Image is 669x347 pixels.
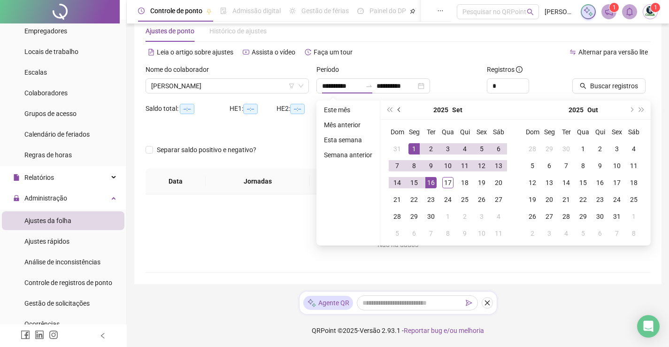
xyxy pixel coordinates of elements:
span: Grupos de acesso [24,110,77,117]
div: 13 [544,177,555,188]
span: history [305,49,311,55]
td: 2025-10-08 [439,225,456,242]
td: 2025-08-31 [389,140,406,157]
span: pushpin [206,8,212,14]
span: clock-circle [138,8,145,14]
img: sparkle-icon.fc2bf0ac1784a2077858766a79e2daf3.svg [307,298,316,308]
td: 2025-09-16 [423,174,439,191]
td: 2025-10-22 [575,191,592,208]
span: to [365,82,373,90]
div: 14 [561,177,572,188]
div: 16 [425,177,437,188]
div: 1 [408,143,420,154]
td: 2025-10-04 [625,140,642,157]
td: 2025-10-18 [625,174,642,191]
div: 5 [527,160,538,171]
div: 27 [493,194,504,205]
div: 8 [577,160,589,171]
td: 2025-09-05 [473,140,490,157]
td: 2025-10-31 [608,208,625,225]
td: 2025-10-27 [541,208,558,225]
div: Saldo total: [146,103,230,114]
div: 27 [544,211,555,222]
td: 2025-10-03 [608,140,625,157]
td: 2025-09-04 [456,140,473,157]
td: 2025-10-11 [490,225,507,242]
button: year panel [433,100,448,119]
div: 7 [392,160,403,171]
span: lock [13,195,20,201]
div: 8 [442,228,454,239]
td: 2025-09-19 [473,174,490,191]
div: 4 [493,211,504,222]
span: --:-- [243,104,258,114]
th: Qua [439,123,456,140]
th: Sáb [490,123,507,140]
td: 2025-10-07 [558,157,575,174]
div: 10 [476,228,487,239]
div: 28 [561,211,572,222]
div: 22 [577,194,589,205]
span: Locais de trabalho [24,48,78,55]
span: Calendário de feriados [24,131,90,138]
span: bell [625,8,634,16]
th: Dom [389,123,406,140]
span: pushpin [410,8,415,14]
div: 2 [527,228,538,239]
td: 2025-10-16 [592,174,608,191]
td: 2025-10-01 [575,140,592,157]
th: Ter [558,123,575,140]
div: 11 [459,160,470,171]
div: 24 [611,194,623,205]
div: 23 [594,194,606,205]
th: Dom [524,123,541,140]
td: 2025-09-25 [456,191,473,208]
th: Qua [575,123,592,140]
td: 2025-09-10 [439,157,456,174]
td: 2025-09-27 [490,191,507,208]
div: 5 [392,228,403,239]
td: 2025-10-13 [541,174,558,191]
div: 17 [442,177,454,188]
div: 29 [577,211,589,222]
div: 5 [476,143,487,154]
th: Qui [592,123,608,140]
span: ellipsis [437,8,444,14]
div: 22 [408,194,420,205]
div: 20 [493,177,504,188]
span: Registros [487,64,523,75]
span: Assista o vídeo [252,48,295,56]
td: 2025-10-06 [541,157,558,174]
td: 2025-09-15 [406,174,423,191]
td: 2025-10-05 [524,157,541,174]
span: file-text [148,49,154,55]
div: 8 [408,160,420,171]
span: search [580,83,586,89]
button: super-prev-year [384,100,394,119]
sup: Atualize o seu contato no menu Meus Dados [651,3,660,12]
div: 3 [442,143,454,154]
div: 23 [425,194,437,205]
th: Seg [541,123,558,140]
div: 9 [459,228,470,239]
li: Semana anterior [320,149,376,161]
button: month panel [587,100,598,119]
span: close [484,300,491,306]
td: 2025-10-12 [524,174,541,191]
td: 2025-10-29 [575,208,592,225]
td: 2025-10-10 [608,157,625,174]
td: 2025-10-05 [389,225,406,242]
td: 2025-11-06 [592,225,608,242]
span: search [527,8,534,15]
td: 2025-09-12 [473,157,490,174]
button: month panel [452,100,462,119]
label: Período [316,64,345,75]
td: 2025-09-24 [439,191,456,208]
button: Buscar registros [572,78,646,93]
td: 2025-09-20 [490,174,507,191]
span: linkedin [35,330,44,339]
td: 2025-09-13 [490,157,507,174]
td: 2025-10-23 [592,191,608,208]
span: Versão [360,327,380,334]
div: 11 [628,160,639,171]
